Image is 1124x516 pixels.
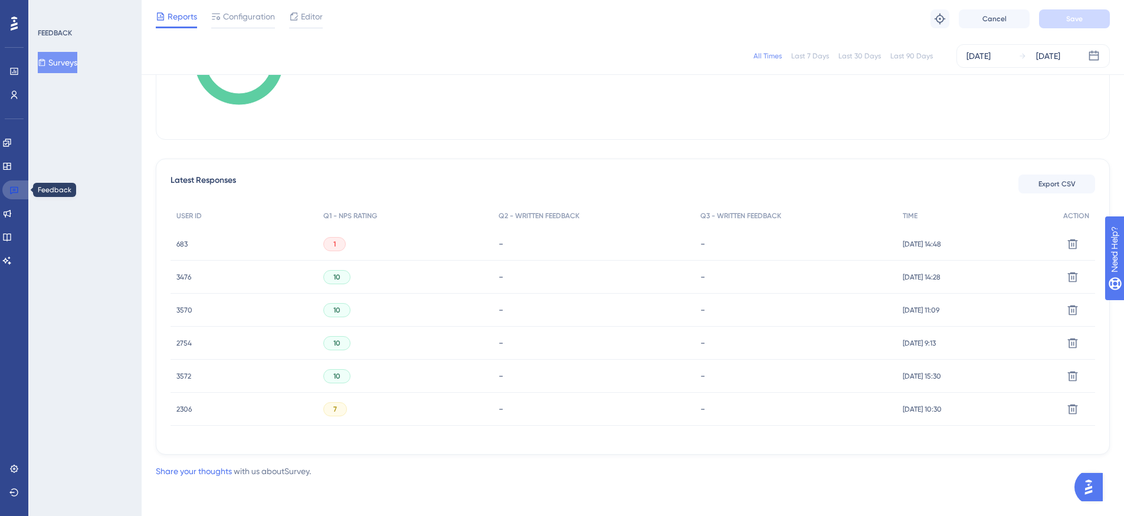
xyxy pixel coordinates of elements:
div: - [700,337,891,349]
span: Need Help? [28,3,74,17]
span: ACTION [1063,211,1089,221]
a: Share your thoughts [156,466,232,476]
div: All Times [753,51,782,61]
div: FEEDBACK [38,28,72,38]
span: [DATE] 15:30 [903,372,941,381]
div: [DATE] [966,49,991,63]
span: [DATE] 14:48 [903,239,941,249]
div: - [499,370,689,382]
div: Last 90 Days [890,51,933,61]
span: [DATE] 10:30 [903,405,942,414]
span: 10 [333,372,340,381]
button: Export CSV [1018,175,1095,193]
span: Latest Responses [171,173,236,195]
button: Cancel [959,9,1030,28]
span: [DATE] 14:28 [903,272,941,282]
div: - [700,304,891,315]
span: Editor [301,9,323,24]
span: [DATE] 9:13 [903,338,936,348]
span: Cancel [982,14,1007,24]
span: 10 [333,305,340,315]
div: - [499,403,689,415]
div: - [499,238,689,249]
iframe: UserGuiding AI Assistant Launcher [1074,469,1110,505]
span: 3476 [176,272,191,282]
div: with us about Survey . [156,464,311,478]
div: - [700,370,891,382]
span: Q1 - NPS RATING [323,211,377,221]
span: 683 [176,239,188,249]
span: Configuration [223,9,275,24]
span: Q2 - WRITTEN FEEDBACK [499,211,579,221]
span: Reports [168,9,197,24]
span: TIME [903,211,917,221]
span: 7 [333,405,337,414]
div: - [499,304,689,315]
div: Last 30 Days [838,51,881,61]
div: Last 7 Days [791,51,829,61]
tspan: 50 [228,55,250,77]
div: - [499,337,689,349]
div: - [700,403,891,415]
span: USER ID [176,211,202,221]
span: 10 [333,338,340,348]
span: 3572 [176,372,191,381]
div: - [499,271,689,282]
span: Export CSV [1038,179,1076,189]
span: 2754 [176,338,192,348]
div: - [700,238,891,249]
div: - [700,271,891,282]
span: Q3 - WRITTEN FEEDBACK [700,211,781,221]
button: Surveys [38,52,77,73]
button: Save [1039,9,1110,28]
span: 2306 [176,405,192,414]
span: 10 [333,272,340,282]
span: [DATE] 11:09 [903,305,939,315]
div: [DATE] [1036,49,1060,63]
span: Save [1066,14,1083,24]
span: 1 [333,239,336,249]
span: 3570 [176,305,192,315]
